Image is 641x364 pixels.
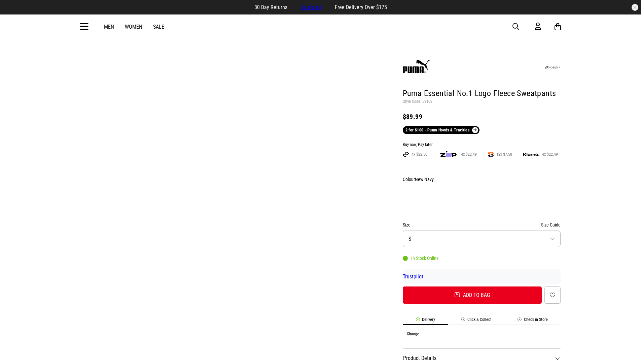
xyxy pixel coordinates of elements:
[440,151,457,158] img: zip
[403,286,542,304] button: Add to bag
[408,236,411,242] span: S
[238,48,393,203] img: Puma Essential No.1 Logo Fleece Sweatpants in Blue
[403,54,430,81] img: Puma
[299,22,344,32] img: Redrat logo
[545,65,561,70] a: SHARE
[80,48,235,203] img: Puma Essential No.1 Logo Fleece Sweatpants in Blue
[335,4,387,10] span: Free Delivery Over $175
[104,24,114,30] a: Men
[494,152,515,157] span: 12x $7.50
[523,153,539,156] img: KLARNA
[80,206,235,361] img: Puma Essential No.1 Logo Fleece Sweatpants in Blue
[403,175,561,183] div: Colour
[403,231,561,247] button: S
[403,273,423,280] a: Trustpilot
[403,152,409,157] img: AFTERPAY
[403,88,561,99] h1: Puma Essential No.1 Logo Fleece Sweatpants
[403,317,448,325] li: Delivery
[403,99,561,104] p: Style Code: 59102
[125,24,142,30] a: Women
[415,177,434,182] span: New Navy
[403,221,561,229] div: Size
[539,152,561,157] span: 4x $22.49
[409,152,430,157] span: 4x $22.50
[153,24,164,30] a: Sale
[407,332,419,336] button: Change
[448,317,505,325] li: Click & Collect
[488,152,494,157] img: SPLITPAY
[403,255,439,261] div: In Stock Online
[404,186,421,209] img: New Navy
[403,126,479,134] a: 2 for $100 - Puma Hoods & Trackies
[403,142,561,148] div: Buy now, Pay later.
[254,4,287,10] span: 30 Day Returns
[301,4,321,10] a: Trustpilot
[541,221,561,229] button: Size Guide
[403,113,561,121] div: $89.99
[458,152,479,157] span: 4x $22.49
[238,206,393,361] img: Puma Essential No.1 Logo Fleece Sweatpants in Blue
[505,317,561,325] li: Check in Store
